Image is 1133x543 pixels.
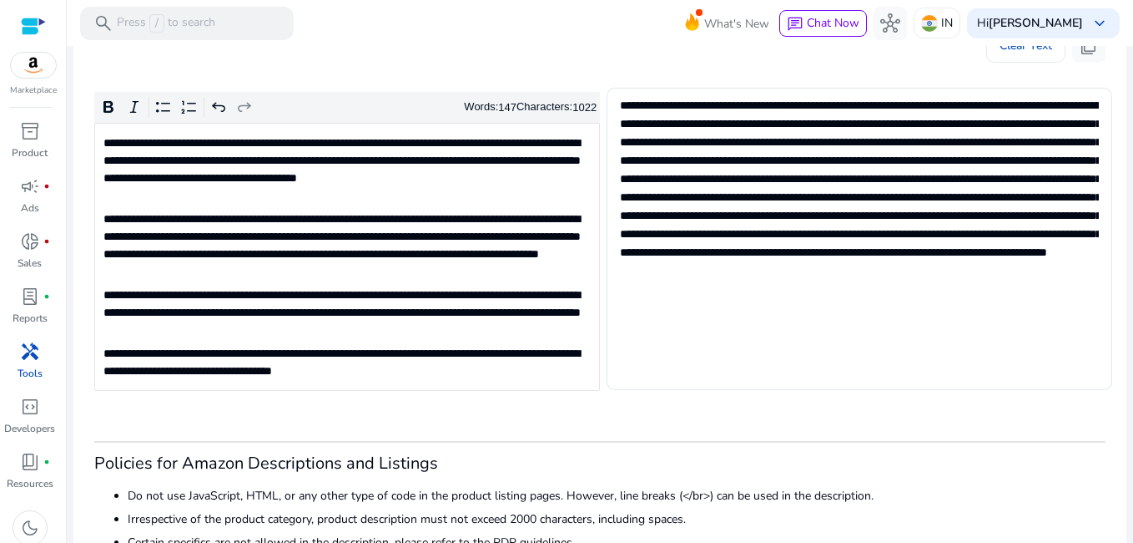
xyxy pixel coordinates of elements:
[10,84,57,97] p: Marketplace
[20,452,40,472] span: book_4
[18,256,42,271] p: Sales
[977,18,1083,29] p: Hi
[7,476,53,491] p: Resources
[11,53,56,78] img: amazon.svg
[1079,36,1099,56] span: content_copy
[94,92,600,124] div: Editor toolbar
[21,200,39,216] p: Ads
[4,421,55,436] p: Developers
[43,459,50,465] span: fiber_manual_record
[1090,13,1110,33] span: keyboard_arrow_down
[464,97,597,118] div: Words: Characters:
[128,510,1105,528] li: Irrespective of the product category, product description must not exceed 2000 characters, includ...
[779,10,867,37] button: chatChat Now
[20,287,40,307] span: lab_profile
[20,121,40,141] span: inventory_2
[93,13,113,33] span: search
[20,342,40,362] span: handyman
[128,487,1105,505] li: Do not use JavaScript, HTML, or any other type of code in the product listing pages. However, lin...
[43,293,50,300] span: fiber_manual_record
[43,183,50,190] span: fiber_manual_record
[94,454,1105,474] h3: Policies for Amazon Descriptions and Listings
[880,13,900,33] span: hub
[874,7,907,40] button: hub
[117,14,215,33] p: Press to search
[20,231,40,251] span: donut_small
[986,29,1065,63] button: Clear Text
[20,397,40,417] span: code_blocks
[704,9,769,38] span: What's New
[498,101,516,114] label: 147
[20,518,40,538] span: dark_mode
[20,176,40,196] span: campaign
[13,311,48,326] p: Reports
[921,15,938,32] img: in.svg
[787,16,803,33] span: chat
[43,238,50,245] span: fiber_manual_record
[572,101,597,114] label: 1022
[989,15,1083,31] b: [PERSON_NAME]
[941,8,953,38] p: IN
[807,15,859,31] span: Chat Now
[12,145,48,160] p: Product
[94,123,600,391] div: Rich Text Editor. Editing area: main. Press Alt+0 for help.
[18,366,43,381] p: Tools
[149,14,164,33] span: /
